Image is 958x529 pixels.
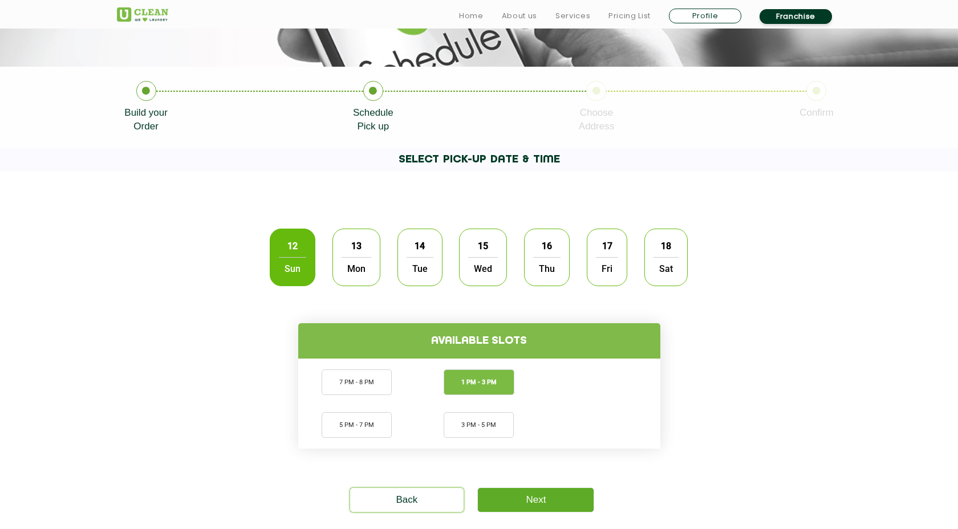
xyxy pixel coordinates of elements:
[799,106,834,120] p: Confirm
[409,235,431,257] span: 14
[596,257,618,280] span: Fri
[322,412,392,438] li: 5 PM - 7 PM
[653,257,679,280] span: Sat
[596,235,618,257] span: 17
[468,257,498,280] span: Wed
[669,9,741,23] a: Profile
[555,9,590,23] a: Services
[353,106,393,133] p: Schedule Pick up
[322,369,392,395] li: 7 PM - 8 PM
[298,323,660,359] h4: Available slots
[536,235,558,257] span: 16
[96,148,862,172] h1: SELECT PICK-UP DATE & TIME
[117,7,168,22] img: UClean Laundry and Dry Cleaning
[478,488,594,512] a: Next
[608,9,651,23] a: Pricing List
[342,257,371,280] span: Mon
[502,9,537,23] a: About us
[444,369,514,395] li: 1 PM - 3 PM
[279,257,306,280] span: Sun
[444,412,514,438] li: 3 PM - 5 PM
[124,106,168,133] p: Build your Order
[346,235,367,257] span: 13
[407,257,433,280] span: Tue
[282,235,303,257] span: 12
[350,488,464,512] a: Back
[459,9,484,23] a: Home
[472,235,494,257] span: 15
[533,257,561,280] span: Thu
[760,9,832,24] a: Franchise
[579,106,614,133] p: Choose Address
[655,235,677,257] span: 18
